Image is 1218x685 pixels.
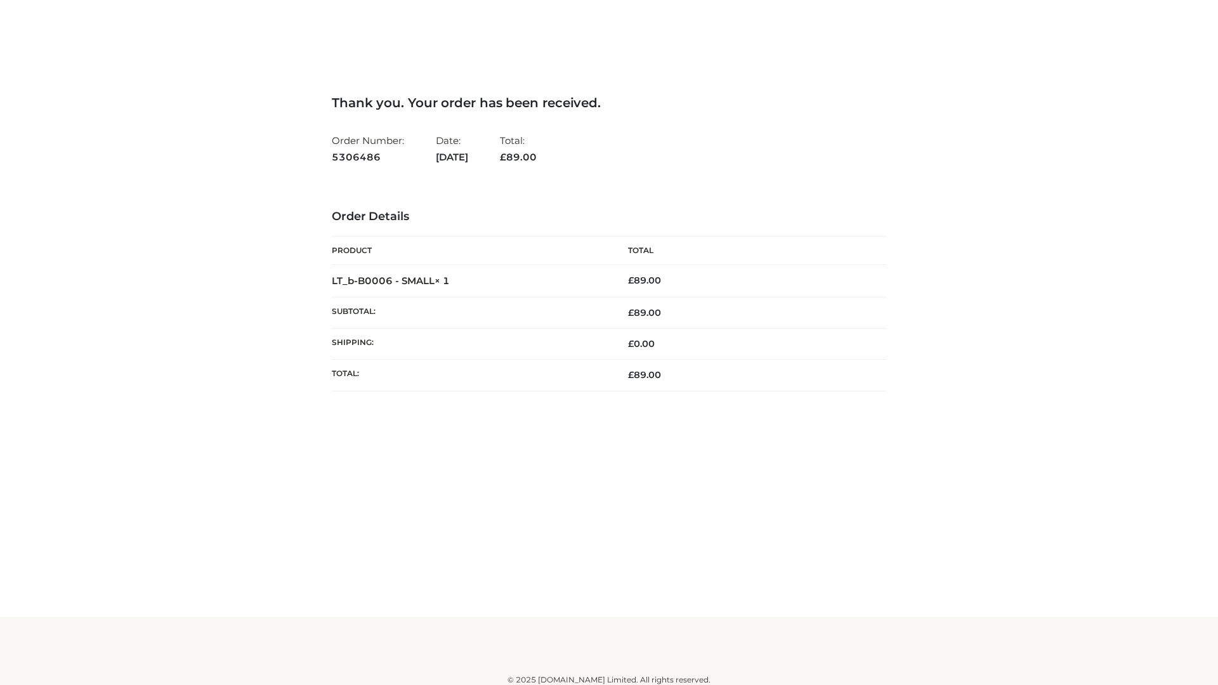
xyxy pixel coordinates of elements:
[609,237,886,265] th: Total
[628,369,634,381] span: £
[332,210,886,224] h3: Order Details
[332,360,609,391] th: Total:
[435,275,450,287] strong: × 1
[500,129,537,168] li: Total:
[500,151,537,163] span: 89.00
[628,275,661,286] bdi: 89.00
[332,329,609,360] th: Shipping:
[436,129,468,168] li: Date:
[332,297,609,328] th: Subtotal:
[500,151,506,163] span: £
[628,307,634,318] span: £
[332,129,404,168] li: Order Number:
[628,307,661,318] span: 89.00
[628,338,634,349] span: £
[332,95,886,110] h3: Thank you. Your order has been received.
[332,237,609,265] th: Product
[332,275,450,287] strong: LT_b-B0006 - SMALL
[436,149,468,166] strong: [DATE]
[628,338,655,349] bdi: 0.00
[628,369,661,381] span: 89.00
[332,149,404,166] strong: 5306486
[628,275,634,286] span: £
